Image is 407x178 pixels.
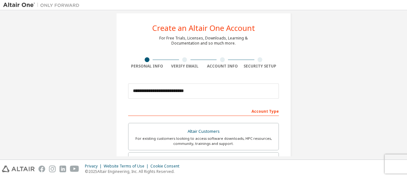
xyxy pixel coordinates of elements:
div: Verify Email [166,64,204,69]
div: Security Setup [241,64,279,69]
img: linkedin.svg [59,166,66,172]
img: Altair One [3,2,83,8]
div: For Free Trials, Licenses, Downloads, Learning & Documentation and so much more. [159,36,248,46]
div: Website Terms of Use [104,164,150,169]
div: Account Type [128,106,279,116]
img: youtube.svg [70,166,79,172]
div: Cookie Consent [150,164,183,169]
img: facebook.svg [38,166,45,172]
div: Create an Altair One Account [152,24,255,32]
img: instagram.svg [49,166,56,172]
div: Privacy [85,164,104,169]
div: Altair Customers [132,127,275,136]
div: Students [132,156,275,165]
div: Account Info [203,64,241,69]
div: Personal Info [128,64,166,69]
div: For existing customers looking to access software downloads, HPC resources, community, trainings ... [132,136,275,146]
img: altair_logo.svg [2,166,35,172]
p: © 2025 Altair Engineering, Inc. All Rights Reserved. [85,169,183,174]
